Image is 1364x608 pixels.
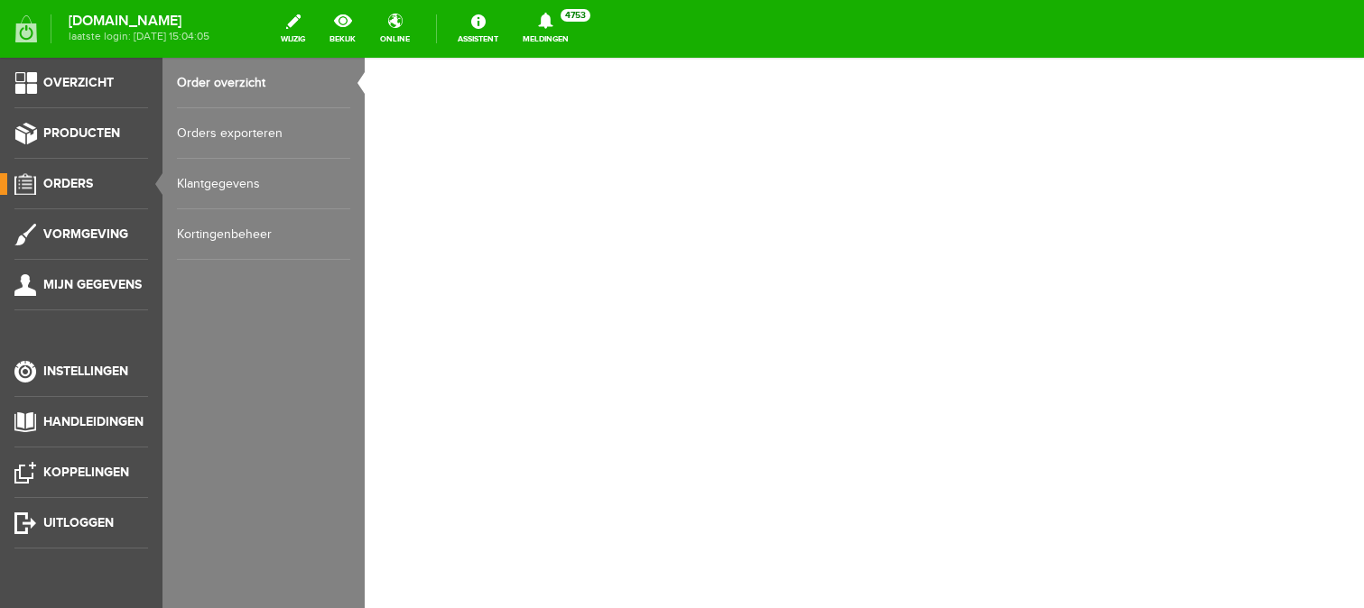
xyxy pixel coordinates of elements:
a: Assistent [447,9,509,49]
span: Producten [43,125,120,141]
a: Klantgegevens [177,159,350,209]
span: Orders [43,176,93,191]
span: Handleidingen [43,414,144,429]
a: Kortingenbeheer [177,209,350,260]
span: Vormgeving [43,226,128,242]
a: Orders exporteren [177,108,350,159]
a: Order overzicht [177,58,350,108]
a: online [369,9,421,49]
a: wijzig [270,9,316,49]
a: Meldingen4753 [512,9,580,49]
span: Uitloggen [43,515,114,530]
strong: [DOMAIN_NAME] [69,16,209,26]
span: 4753 [561,9,590,22]
span: Overzicht [43,75,114,90]
a: bekijk [319,9,367,49]
span: Koppelingen [43,465,129,480]
span: laatste login: [DATE] 15:04:05 [69,32,209,41]
span: Mijn gegevens [43,277,142,292]
span: Instellingen [43,364,128,379]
